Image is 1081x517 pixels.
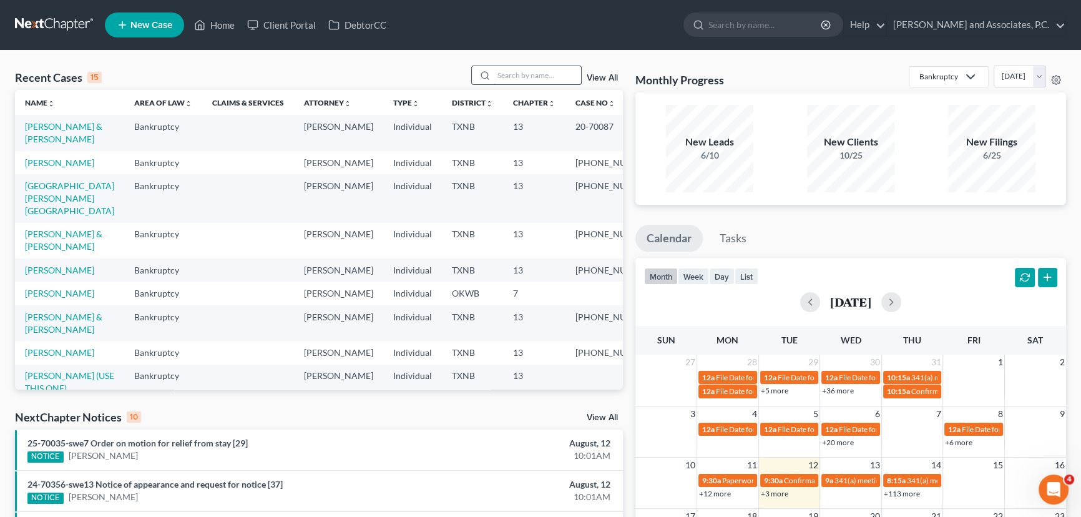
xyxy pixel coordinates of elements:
[869,458,881,473] span: 13
[907,476,1027,485] span: 341(a) meeting for [PERSON_NAME]
[69,450,138,462] a: [PERSON_NAME]
[635,225,703,252] a: Calendar
[778,425,878,434] span: File Date for [PERSON_NAME]
[948,149,1035,162] div: 6/25
[709,268,735,285] button: day
[304,98,351,107] a: Attorneyunfold_more
[887,373,910,382] span: 10:15a
[27,451,64,463] div: NOTICE
[948,425,961,434] span: 12a
[188,14,241,36] a: Home
[997,406,1004,421] span: 8
[565,174,663,222] td: [PHONE_NUMBER]
[575,98,615,107] a: Case Nounfold_more
[839,373,939,382] span: File Date for [PERSON_NAME]
[874,406,881,421] span: 6
[25,180,114,216] a: [GEOGRAPHIC_DATA][PERSON_NAME][GEOGRAPHIC_DATA]
[503,151,565,174] td: 13
[840,335,861,345] span: Wed
[442,282,503,305] td: OKWB
[761,489,788,498] a: +3 more
[424,491,610,503] div: 10:01AM
[383,174,442,222] td: Individual
[442,341,503,364] td: TXNB
[241,14,322,36] a: Client Portal
[25,347,94,358] a: [PERSON_NAME]
[294,305,383,341] td: [PERSON_NAME]
[689,406,697,421] span: 3
[1059,406,1066,421] span: 9
[25,370,114,393] a: [PERSON_NAME] (USE THIS ONE)
[383,115,442,150] td: Individual
[1039,475,1069,505] iframe: Intercom live chat
[644,268,678,285] button: month
[716,373,891,382] span: File Date for [PERSON_NAME][GEOGRAPHIC_DATA]
[87,72,102,83] div: 15
[717,335,738,345] span: Mon
[778,373,878,382] span: File Date for [PERSON_NAME]
[635,72,724,87] h3: Monthly Progress
[764,373,776,382] span: 12a
[442,115,503,150] td: TXNB
[503,223,565,258] td: 13
[25,157,94,168] a: [PERSON_NAME]
[124,282,202,305] td: Bankruptcy
[486,100,493,107] i: unfold_more
[992,458,1004,473] span: 15
[565,305,663,341] td: [PHONE_NUMBER]
[383,223,442,258] td: Individual
[930,458,942,473] span: 14
[967,335,981,345] span: Fri
[1059,355,1066,370] span: 2
[25,98,55,107] a: Nameunfold_more
[825,373,838,382] span: 12a
[27,493,64,504] div: NOTICE
[412,100,419,107] i: unfold_more
[322,14,393,36] a: DebtorCC
[294,115,383,150] td: [PERSON_NAME]
[294,223,383,258] td: [PERSON_NAME]
[678,268,709,285] button: week
[746,458,758,473] span: 11
[702,387,715,396] span: 12a
[1064,475,1074,485] span: 4
[202,90,294,115] th: Claims & Services
[442,223,503,258] td: TXNB
[666,149,753,162] div: 6/10
[27,438,248,448] a: 25-70035-swe7 Order on motion for relief from stay [29]
[761,386,788,395] a: +5 more
[424,478,610,491] div: August, 12
[1054,458,1066,473] span: 16
[887,387,910,396] span: 10:15a
[764,425,776,434] span: 12a
[25,288,94,298] a: [PERSON_NAME]
[294,174,383,222] td: [PERSON_NAME]
[716,387,882,396] span: File Date for [PERSON_NAME] & [PERSON_NAME]
[807,458,819,473] span: 12
[822,438,854,447] a: +20 more
[27,479,283,490] a: 24-70356-swe13 Notice of appearance and request for notice [37]
[452,98,493,107] a: Districtunfold_more
[948,135,1035,149] div: New Filings
[494,66,581,84] input: Search by name...
[825,476,833,485] span: 9a
[784,476,992,485] span: Confirmation hearing for [PERSON_NAME] & [PERSON_NAME]
[442,174,503,222] td: TXNB
[708,225,758,252] a: Tasks
[735,268,758,285] button: list
[684,355,697,370] span: 27
[124,341,202,364] td: Bankruptcy
[587,74,618,82] a: View All
[807,355,819,370] span: 29
[383,365,442,400] td: Individual
[503,305,565,341] td: 13
[124,305,202,341] td: Bankruptcy
[839,425,1005,434] span: File Date for [PERSON_NAME] & [PERSON_NAME]
[1027,335,1043,345] span: Sat
[708,13,823,36] input: Search by name...
[716,425,816,434] span: File Date for [PERSON_NAME]
[722,476,846,485] span: Paperwork appt for [PERSON_NAME]
[124,151,202,174] td: Bankruptcy
[383,151,442,174] td: Individual
[764,476,783,485] span: 9:30a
